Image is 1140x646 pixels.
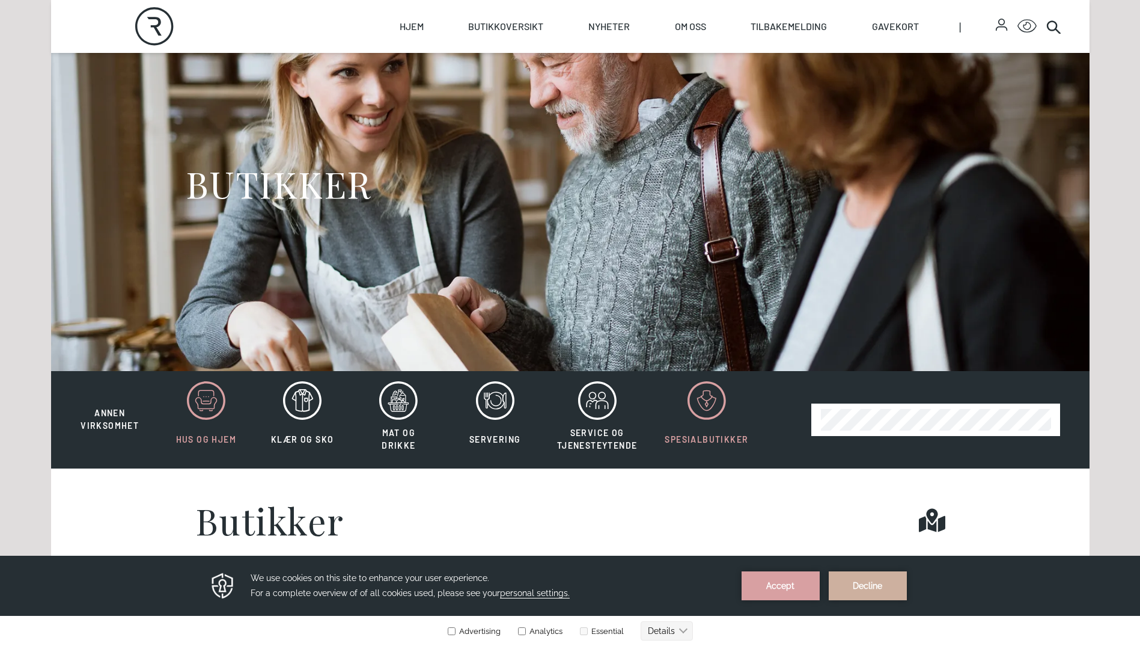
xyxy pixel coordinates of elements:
button: Accept [742,16,820,45]
h3: We use cookies on this site to enhance your user experience. For a complete overview of of all co... [251,15,727,45]
span: Annen virksomhet [81,408,139,431]
span: personal settings. [500,32,570,43]
button: Decline [829,16,907,45]
button: Klær og sko [255,381,349,459]
input: Essential [580,72,588,79]
h1: BUTIKKER [186,161,371,206]
span: Klær og sko [271,434,334,445]
button: Open Accessibility Menu [1017,17,1037,36]
span: Service og tjenesteytende [557,428,638,451]
label: Essential [578,71,624,80]
h1: Butikker [195,502,344,538]
span: Spesialbutikker [665,434,748,445]
button: Spesialbutikker [652,381,761,459]
button: Hus og hjem [159,381,253,459]
span: Servering [469,434,521,445]
label: Analytics [516,71,562,80]
text: Details [648,70,675,80]
input: Analytics [518,72,526,79]
button: Details [641,66,693,85]
input: Advertising [448,72,456,79]
img: Privacy reminder [210,16,236,45]
button: Mat og drikke [352,381,445,459]
span: Hus og hjem [176,434,236,445]
button: Service og tjenesteytende [544,381,650,459]
button: Servering [448,381,542,459]
label: Advertising [447,71,501,80]
span: Mat og drikke [382,428,415,451]
button: Annen virksomhet [63,381,157,432]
